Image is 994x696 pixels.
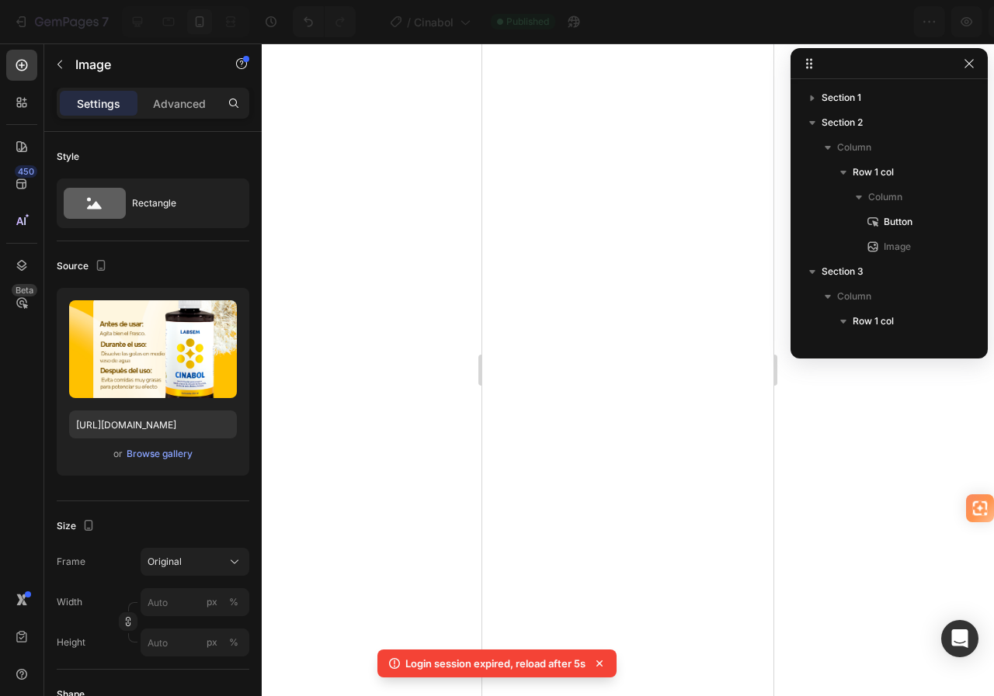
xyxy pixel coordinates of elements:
label: Height [57,635,85,649]
div: 450 [15,165,37,178]
div: Size [57,516,98,537]
button: Browse gallery [126,446,193,462]
label: Width [57,595,82,609]
img: preview-image [69,300,237,398]
button: Save [833,6,885,37]
span: Save [846,16,872,29]
button: % [203,593,221,611]
div: Open Intercom Messenger [941,620,978,657]
span: Original [148,555,182,569]
button: % [203,633,221,652]
div: % [229,595,238,609]
button: px [224,593,243,611]
span: or [113,445,123,463]
div: Beta [12,284,37,296]
div: Publish [904,14,943,30]
span: / [407,14,411,30]
div: Browse gallery [127,447,193,461]
input: px% [141,628,249,656]
span: Button [884,214,912,230]
span: Row 1 col [853,313,894,329]
button: 1 product assigned [678,6,827,37]
span: Section 1 [822,90,861,106]
label: Frame [57,555,85,569]
span: Cinabol [414,14,454,30]
button: px [224,633,243,652]
div: Style [57,150,79,164]
button: Publish [891,6,956,37]
span: Section 2 [822,115,863,130]
span: Image [884,239,911,255]
input: px% [141,588,249,616]
iframe: Design area [482,43,773,696]
div: px [207,635,217,649]
p: Settings [77,95,120,112]
span: Section 3 [822,264,864,279]
span: Published [506,15,549,29]
div: % [229,635,238,649]
p: Login session expired, reload after 5s [405,656,586,671]
span: Column [868,189,902,205]
div: px [207,595,217,609]
input: https://example.com/image.jpg [69,410,237,438]
span: 1 product assigned [691,14,792,30]
p: Image [75,55,207,74]
div: Rectangle [132,185,227,221]
div: Source [57,256,110,277]
button: 7 [6,6,116,37]
span: Column [837,289,871,304]
span: Column [837,140,871,155]
p: 7 [102,12,109,31]
div: Undo/Redo [293,6,356,37]
button: Original [141,548,249,576]
p: Advanced [153,95,206,112]
span: Row 1 col [853,164,894,180]
span: Column [868,338,902,354]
